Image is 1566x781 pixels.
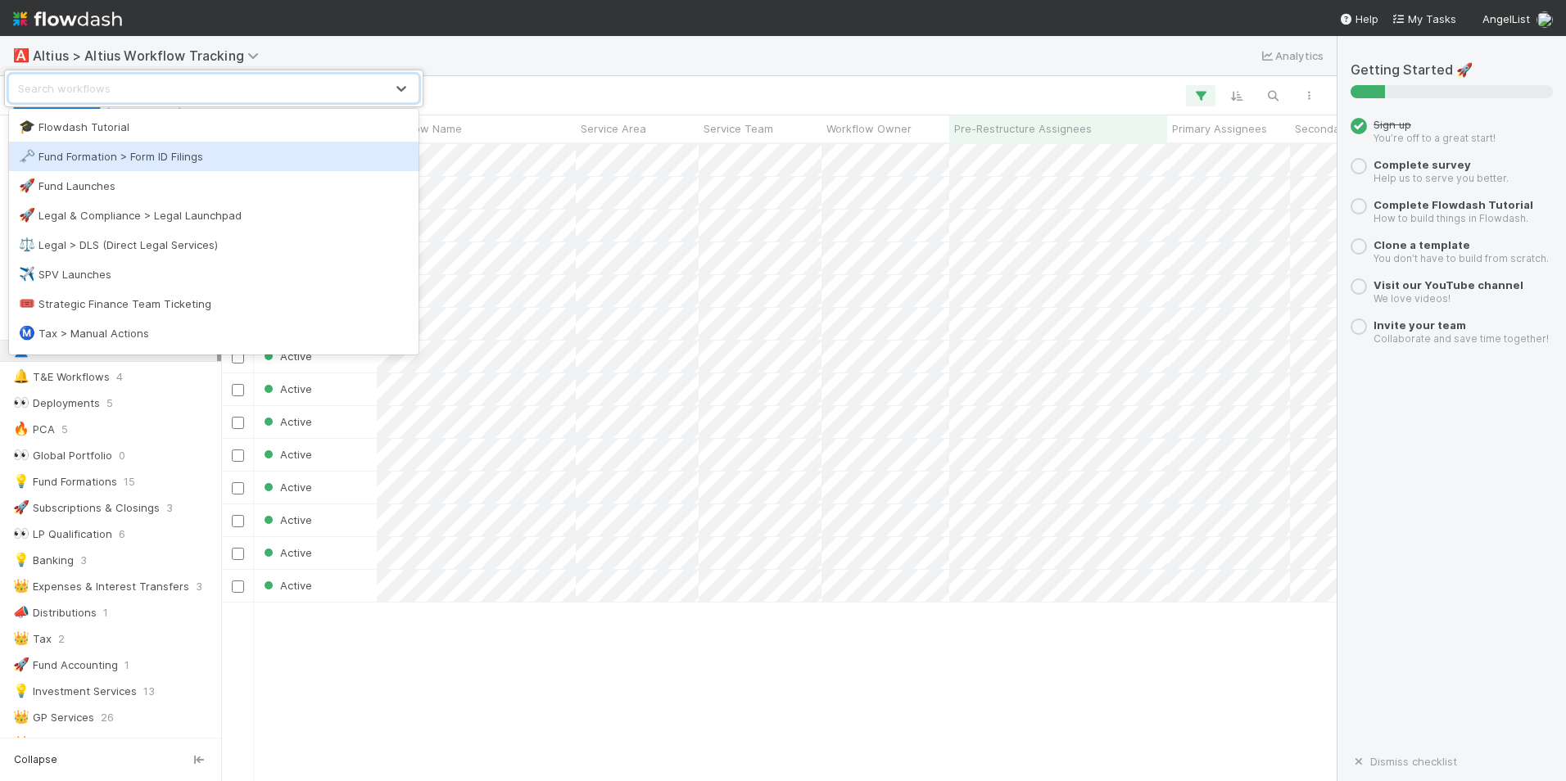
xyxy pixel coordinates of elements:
span: 🎓 [19,120,35,133]
div: Legal & Compliance > Legal Launchpad [19,207,409,223]
div: Fund Launches [19,178,409,194]
div: Fund Formation > Form ID Filings [19,148,409,165]
div: Search workflows [18,80,111,97]
span: 🎟️ [19,296,35,310]
div: SPV Launches [19,266,409,282]
span: Ⓜ️ [19,326,35,340]
div: Flowdash Tutorial [19,119,409,135]
div: Strategic Finance Team Ticketing [19,296,409,312]
div: Legal > DLS (Direct Legal Services) [19,237,409,253]
span: 🚀 [19,208,35,222]
div: Tax > Manual Actions [19,325,409,341]
span: 🗝️ [19,149,35,163]
span: 🚀 [19,178,35,192]
span: ⚖️ [19,237,35,251]
span: ✈️ [19,267,35,281]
